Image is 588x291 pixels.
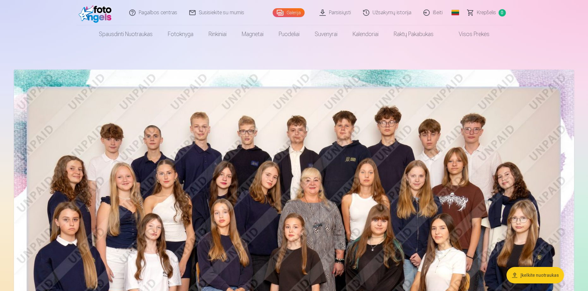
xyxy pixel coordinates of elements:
[506,267,564,283] button: Įkelkite nuotraukas
[477,9,496,16] span: Krepšelis
[201,25,234,43] a: Rinkiniai
[160,25,201,43] a: Fotoknyga
[307,25,345,43] a: Suvenyrai
[441,25,497,43] a: Visos prekės
[345,25,386,43] a: Kalendoriai
[386,25,441,43] a: Raktų pakabukas
[234,25,271,43] a: Magnetai
[91,25,160,43] a: Spausdinti nuotraukas
[271,25,307,43] a: Puodeliai
[273,8,305,17] a: Galerija
[79,3,115,23] img: /fa2
[499,9,506,16] span: 0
